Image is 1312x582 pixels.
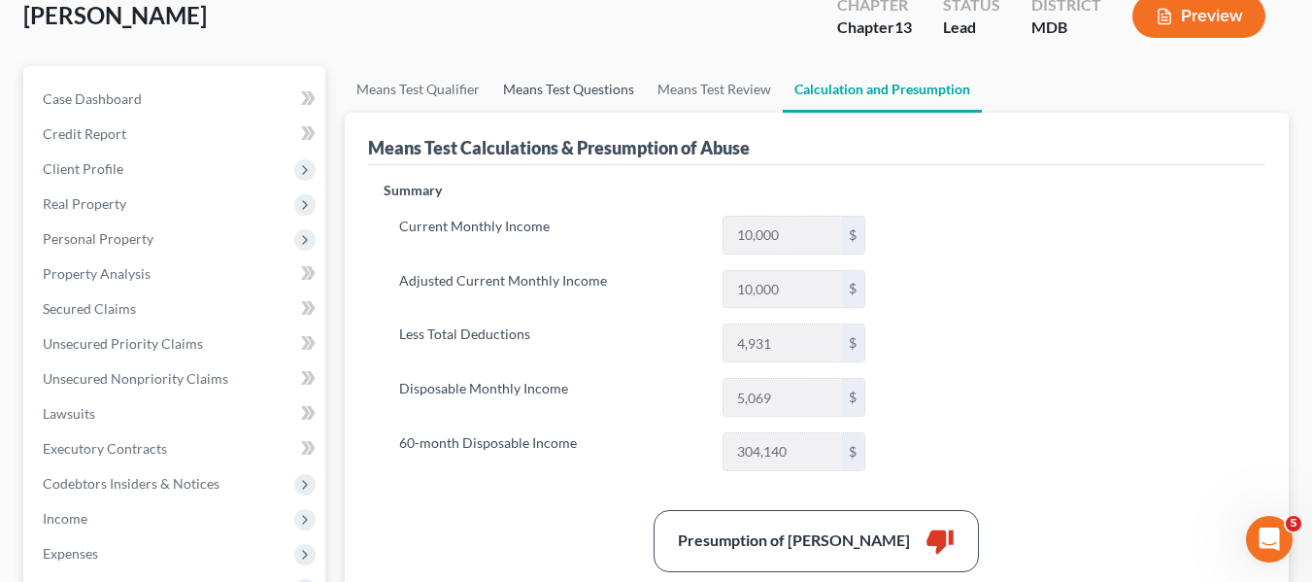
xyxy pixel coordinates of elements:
i: thumb_down [925,527,955,556]
a: Means Test Qualifier [345,66,491,113]
span: Case Dashboard [43,90,142,107]
div: $ [841,325,864,361]
label: Disposable Monthly Income [389,378,713,417]
span: Property Analysis [43,265,151,282]
span: Secured Claims [43,300,136,317]
a: Secured Claims [27,291,325,326]
span: 5 [1286,516,1301,531]
span: Codebtors Insiders & Notices [43,475,219,492]
label: Current Monthly Income [389,216,713,255]
iframe: Intercom live chat [1246,516,1293,563]
a: Unsecured Nonpriority Claims [27,361,325,396]
div: $ [841,217,864,254]
a: Property Analysis [27,257,325,291]
a: Credit Report [27,117,325,152]
span: 13 [894,17,912,36]
a: Case Dashboard [27,82,325,117]
p: Summary [384,181,881,200]
span: Lawsuits [43,405,95,422]
span: Expenses [43,545,98,562]
div: $ [841,271,864,308]
span: Client Profile [43,160,123,177]
span: Income [43,510,87,527]
a: Calculation and Presumption [783,66,982,113]
label: Adjusted Current Monthly Income [389,270,713,309]
span: Unsecured Priority Claims [43,335,203,352]
span: Unsecured Nonpriority Claims [43,370,228,387]
a: Lawsuits [27,396,325,431]
input: 0.00 [723,433,841,470]
a: Means Test Questions [491,66,646,113]
span: Real Property [43,195,126,212]
div: MDB [1031,17,1101,39]
input: 0.00 [723,325,841,361]
div: Presumption of [PERSON_NAME] [678,530,910,552]
span: Credit Report [43,125,126,142]
div: Means Test Calculations & Presumption of Abuse [368,136,750,159]
div: Chapter [837,17,912,39]
a: Unsecured Priority Claims [27,326,325,361]
span: Executory Contracts [43,440,167,457]
span: [PERSON_NAME] [23,1,207,29]
div: $ [841,379,864,416]
a: Means Test Review [646,66,783,113]
div: $ [841,433,864,470]
label: 60-month Disposable Income [389,432,713,471]
span: Personal Property [43,230,153,247]
input: 0.00 [723,217,841,254]
input: 0.00 [723,271,841,308]
label: Less Total Deductions [389,324,713,362]
input: 0.00 [723,379,841,416]
a: Executory Contracts [27,431,325,466]
div: Lead [943,17,1000,39]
